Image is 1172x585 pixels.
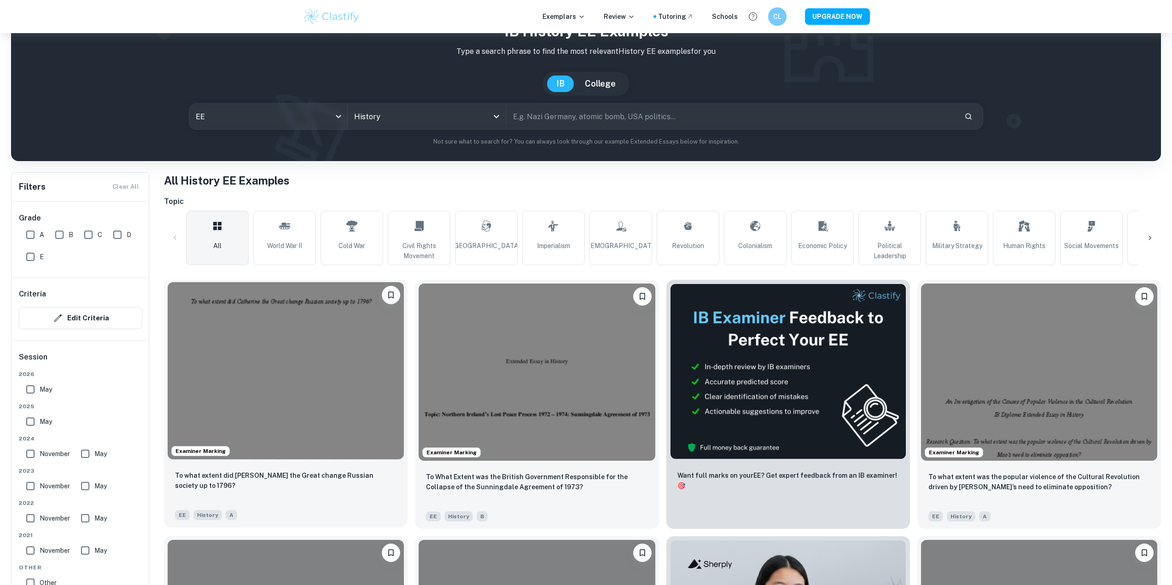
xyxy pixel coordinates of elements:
[925,448,983,457] span: Examiner Marking
[193,510,222,520] span: History
[677,470,899,491] p: Want full marks on your EE ? Get expert feedback from an IB examiner!
[604,12,635,22] p: Review
[426,511,441,521] span: EE
[19,467,142,475] span: 2023
[338,241,365,251] span: Cold War
[921,284,1157,461] img: History EE example thumbnail: To what extent was the popular violence
[19,370,142,378] span: 2026
[426,472,647,492] p: To What Extent was the British Government Responsible for the Collapse of the Sunningdale Agreeme...
[576,75,625,92] button: College
[19,180,46,193] h6: Filters
[69,230,73,240] span: B
[94,481,107,491] span: May
[542,12,585,22] p: Exemplars
[415,280,659,529] a: Examiner MarkingBookmarkTo What Extent was the British Government Responsible for the Collapse of...
[40,545,70,556] span: November
[805,8,870,25] button: UPGRADE NOW
[168,282,404,459] img: History EE example thumbnail: To what extent did Catherine the Great c
[772,12,782,22] h6: CL
[40,252,44,262] span: E
[547,75,574,92] button: IB
[94,513,107,523] span: May
[979,511,991,521] span: A
[98,230,102,240] span: C
[40,481,70,491] span: November
[19,499,142,507] span: 2022
[712,12,738,22] a: Schools
[19,213,142,224] h6: Grade
[633,544,652,562] button: Bookmark
[1135,287,1154,306] button: Bookmark
[382,544,400,562] button: Bookmark
[94,449,107,459] span: May
[677,482,685,489] span: 🎯
[175,470,396,491] p: To what extent did Catherine the Great change Russian society up to 1796?
[267,241,302,251] span: World War II
[303,7,361,26] img: Clastify logo
[18,137,1154,146] p: Not sure what to search for? You can always look through our example Extended Essays below for in...
[127,230,131,240] span: D
[507,104,957,129] input: E.g. Nazi Germany, atomic bomb, USA politics...
[928,472,1150,492] p: To what extent was the popular violence of the Cultural Revolution driven by Mao’s need to elimin...
[18,46,1154,57] p: Type a search phrase to find the most relevant History EE examples for you
[863,241,917,261] span: Political Leadership
[40,384,52,394] span: May
[658,12,694,22] a: Tutoring
[382,286,400,304] button: Bookmark
[477,511,488,521] span: B
[19,531,142,539] span: 2021
[94,545,107,556] span: May
[947,511,975,521] span: History
[40,230,44,240] span: A
[19,563,142,572] span: Other
[40,513,70,523] span: November
[392,241,446,261] span: Civil Rights Movement
[19,434,142,443] span: 2024
[40,449,70,459] span: November
[452,241,520,251] span: [GEOGRAPHIC_DATA]
[584,241,658,251] span: [DEMOGRAPHIC_DATA]
[745,9,761,24] button: Help and Feedback
[40,417,52,427] span: May
[1064,241,1119,251] span: Social Movements
[768,7,787,26] button: CL
[798,241,847,251] span: Economic Policy
[213,241,222,251] span: All
[670,284,906,459] img: Thumbnail
[917,280,1161,529] a: Examiner MarkingBookmarkTo what extent was the popular violence of the Cultural Revolution driven...
[961,109,976,124] button: Search
[19,352,142,370] h6: Session
[19,289,46,300] h6: Criteria
[490,110,503,123] button: Open
[164,172,1161,189] h1: All History EE Examples
[172,447,229,455] span: Examiner Marking
[189,104,348,129] div: EE
[672,241,704,251] span: Revolution
[164,196,1161,207] h6: Topic
[164,280,408,529] a: Examiner MarkingBookmarkTo what extent did Catherine the Great change Russian society up to 1796?...
[423,448,480,457] span: Examiner Marking
[633,287,652,306] button: Bookmark
[738,241,772,251] span: Colonialism
[928,511,943,521] span: EE
[1135,544,1154,562] button: Bookmark
[932,241,982,251] span: Military Strategy
[666,280,910,529] a: ThumbnailWant full marks on yourEE? Get expert feedback from an IB examiner!
[1003,241,1045,251] span: Human Rights
[537,241,570,251] span: Imperialism
[175,510,190,520] span: EE
[444,511,473,521] span: History
[19,402,142,411] span: 2025
[419,284,655,461] img: History EE example thumbnail: To What Extent was the British Governmen
[19,307,142,329] button: Edit Criteria
[226,510,237,520] span: A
